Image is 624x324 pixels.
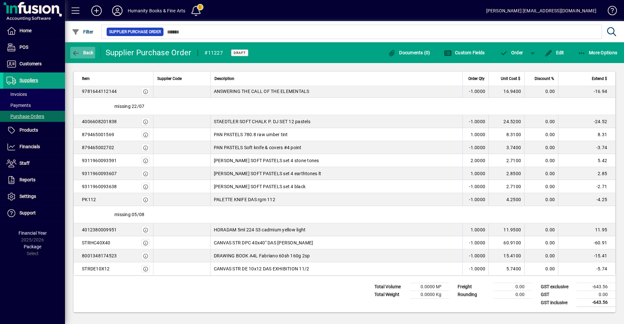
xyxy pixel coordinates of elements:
span: Package [24,244,41,249]
td: 8.3100 [488,128,524,141]
td: 0.00 [524,262,558,275]
td: -643.56 [577,283,616,291]
a: Settings [3,188,65,205]
td: 2.7100 [488,154,524,167]
span: Back [72,50,94,55]
div: 4006608201838 [82,118,117,125]
td: Freight [454,283,493,291]
div: PK112 [82,196,96,203]
span: Support [19,210,36,215]
td: -1.0000 [462,262,488,275]
td: 0.0000 M³ [410,283,449,291]
td: -1.0000 [462,249,488,262]
button: Filter [70,26,95,38]
span: Home [19,28,32,33]
span: HORADAM 5ml 224 S3 cadmium yellow light [214,227,306,233]
a: Financials [3,139,65,155]
a: Payments [3,100,65,111]
td: -1.0000 [462,180,488,193]
td: 4.2500 [488,193,524,206]
span: Order [500,50,523,55]
div: STRHC40X40 [82,240,110,246]
td: 0.00 [524,180,558,193]
td: 1.0000 [462,128,488,141]
td: 11.95 [558,223,615,236]
button: Back [70,47,95,58]
td: 0.00 [493,283,532,291]
td: 2.8500 [488,167,524,180]
span: PAN PASTELS Soft knife & covers #4 point [214,144,302,151]
span: Supplier Code [157,75,182,82]
div: 4012380009951 [82,227,117,233]
td: Total Volume [371,283,410,291]
span: Financial Year [19,230,47,236]
td: -4.25 [558,193,615,206]
div: missing 05/08 [74,206,615,223]
div: 879465001569 [82,131,114,138]
td: -3.74 [558,141,615,154]
td: 0.00 [493,291,532,299]
a: Home [3,23,65,39]
td: 8.31 [558,128,615,141]
span: ANSWERING THE CALL OF THE ELEMENTALS [214,88,309,95]
a: Staff [3,155,65,172]
span: Extend $ [592,75,607,82]
td: -15.41 [558,249,615,262]
span: CANVAS STR DPC 40x40" DAS [PERSON_NAME] [214,240,313,246]
td: -1.0000 [462,236,488,249]
div: Supplier Purchase Order [106,47,191,58]
td: 2.0000 [462,154,488,167]
td: 0.00 [524,141,558,154]
td: 2.85 [558,167,615,180]
td: 2.7100 [488,180,524,193]
td: -1.0000 [462,85,488,98]
span: Order Qty [468,75,485,82]
td: 15.4100 [488,249,524,262]
span: Item [82,75,90,82]
span: Invoices [6,92,27,97]
td: 1.0000 [462,167,488,180]
div: #11227 [204,48,223,58]
td: 0.00 [524,154,558,167]
span: Unit Cost $ [501,75,520,82]
span: [PERSON_NAME] SOFT PASTELS set 4 black [214,183,306,190]
a: Purchase Orders [3,111,65,122]
td: 11.9500 [488,223,524,236]
td: -2.71 [558,180,615,193]
td: 0.00 [524,167,558,180]
td: Rounding [454,291,493,299]
td: -24.52 [558,115,615,128]
td: 5.42 [558,154,615,167]
div: 9311960093607 [82,170,117,177]
td: 0.0000 Kg [410,291,449,299]
td: 0.00 [524,249,558,262]
span: PAN PASTELS 780.8 raw umber tint [214,131,288,138]
td: 60.9100 [488,236,524,249]
span: STAEDTLER SOFT CHALK P. DJ SET 12 pastels [214,118,310,125]
div: 879465002702 [82,144,114,151]
td: -1.0000 [462,141,488,154]
span: Reports [19,177,35,182]
td: 5.7400 [488,262,524,275]
div: 9311960093638 [82,183,117,190]
td: 0.00 [524,236,558,249]
span: Custom Fields [444,50,485,55]
span: Supplier Purchase Order [109,29,161,35]
td: -16.94 [558,85,615,98]
span: CANVAS STR DE 10x12 DAS EXHIBITION 11/2 [214,266,309,272]
span: Purchase Orders [6,114,44,119]
td: GST exclusive [538,283,577,291]
div: missing 22/07 [74,98,615,115]
span: More Options [578,50,617,55]
td: 0.00 [524,128,558,141]
td: GST inclusive [538,299,577,307]
td: -1.0000 [462,193,488,206]
a: Products [3,122,65,138]
a: Knowledge Base [603,1,616,22]
td: -643.56 [577,299,616,307]
button: Profile [107,5,128,17]
td: 3.7400 [488,141,524,154]
td: 0.00 [524,85,558,98]
td: 0.00 [524,223,558,236]
div: STRDE10X12 [82,266,110,272]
